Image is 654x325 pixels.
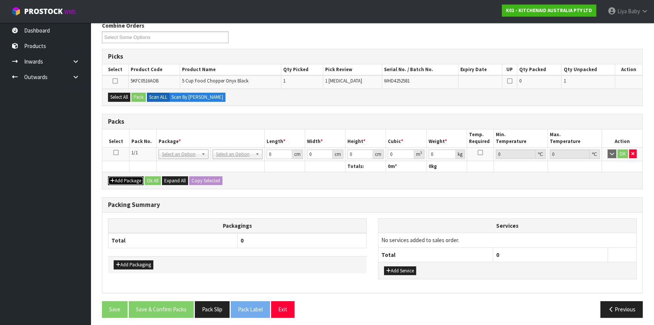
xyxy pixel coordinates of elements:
span: 0 [429,163,431,169]
button: Expand All [162,176,188,185]
span: 5 Cup Food Chopper Onyx Black [182,78,248,84]
th: Height [346,129,386,147]
div: ℃ [590,149,600,159]
th: Total [108,233,238,248]
span: Expand All [164,177,186,184]
th: Action [615,64,642,75]
th: UP [502,64,517,75]
th: Weight [426,129,467,147]
th: Packagings [108,218,367,233]
th: Pack No. [130,129,157,147]
th: Totals: [346,161,386,172]
button: Save & Confirm Packs [129,301,194,317]
th: Select [102,129,130,147]
label: Scan ALL [147,93,170,102]
div: cm [333,149,343,159]
th: Qty Packed [517,64,561,75]
th: Pick Review [323,64,382,75]
span: WHD4252581 [384,78,410,84]
a: K01 - KITCHENAID AUSTRALIA PTY LTD [502,5,596,17]
button: Ok All [145,176,161,185]
small: WMS [64,8,76,16]
button: Exit [271,301,295,317]
th: kg [426,161,467,172]
span: 1 [MEDICAL_DATA] [325,78,362,84]
button: Copy Selected [189,176,222,185]
h3: Packing Summary [108,201,637,208]
span: 1 [563,78,566,84]
button: Pack Label [231,301,270,317]
span: ProStock [24,6,63,16]
button: OK [617,149,628,159]
th: Width [305,129,345,147]
button: Pack [131,93,146,102]
div: ℃ [536,149,546,159]
button: Save [102,301,128,317]
th: Qty Picked [281,64,323,75]
span: Select an Option [216,150,252,159]
th: Product Code [128,64,180,75]
span: 0 [496,251,499,258]
th: Min. Temperature [494,129,548,147]
label: Scan By [PERSON_NAME] [169,93,225,102]
span: 1 [283,78,285,84]
img: cube-alt.png [11,6,21,16]
span: Liya [617,8,627,15]
th: Length [264,129,305,147]
th: Services [378,219,636,233]
th: Total [378,247,493,262]
h3: Picks [108,53,637,60]
th: Product Name [180,64,281,75]
sup: 3 [420,150,422,155]
span: 1/1 [131,149,138,156]
span: 0 [241,237,244,244]
strong: K01 - KITCHENAID AUSTRALIA PTY LTD [506,7,592,14]
span: 5KFC0516AOB [131,78,159,84]
span: 0 [519,78,521,84]
th: Max. Temperature [548,129,602,147]
th: Temp. Required [467,129,494,147]
span: Baby [628,8,640,15]
button: Select All [108,93,130,102]
button: Add Package [108,176,143,185]
h3: Packs [108,118,637,125]
button: Add Service [384,266,416,275]
th: Action [602,129,642,147]
th: Cubic [386,129,426,147]
div: kg [456,149,465,159]
th: Serial No. / Batch No. [382,64,458,75]
label: Combine Orders [102,22,144,30]
td: No services added to sales order. [378,233,636,247]
th: Select [102,64,128,75]
button: Previous [600,301,643,317]
div: cm [292,149,303,159]
th: m³ [386,161,426,172]
button: Pack Slip [195,301,230,317]
th: Package [156,129,264,147]
button: Add Packaging [114,260,153,269]
div: cm [373,149,384,159]
th: Expiry Date [458,64,502,75]
span: 0 [388,163,390,169]
th: Qty Unpacked [561,64,615,75]
div: m [414,149,424,159]
span: Pack [102,16,643,323]
span: Select an Option [162,150,198,159]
